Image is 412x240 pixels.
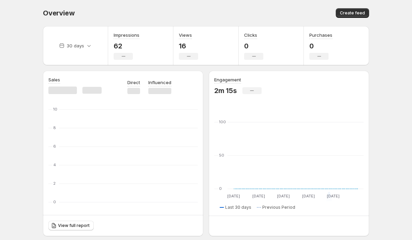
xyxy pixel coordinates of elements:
h3: Views [179,32,192,38]
span: View full report [58,223,90,228]
p: 0 [244,42,263,50]
text: 0 [219,186,222,191]
p: 62 [114,42,139,50]
h3: Impressions [114,32,139,38]
p: Direct [127,79,140,86]
h3: Engagement [214,76,241,83]
p: 16 [179,42,198,50]
span: Previous Period [262,205,295,210]
p: 30 days [67,42,84,49]
span: Create feed [340,10,365,16]
text: 50 [219,153,224,158]
h3: Sales [48,76,60,83]
p: 2m 15s [214,87,237,95]
text: 8 [53,125,56,130]
h3: Clicks [244,32,257,38]
text: 10 [53,107,57,112]
text: 4 [53,162,56,167]
p: 0 [309,42,332,50]
span: Last 30 days [225,205,251,210]
h3: Purchases [309,32,332,38]
text: [DATE] [302,194,315,198]
a: View full report [48,221,94,230]
text: 0 [53,199,56,204]
text: [DATE] [227,194,240,198]
text: [DATE] [277,194,290,198]
text: [DATE] [252,194,265,198]
text: 6 [53,144,56,149]
text: 100 [219,119,226,124]
button: Create feed [336,8,369,18]
span: Overview [43,9,75,17]
text: [DATE] [327,194,340,198]
text: 2 [53,181,56,186]
p: Influenced [148,79,171,86]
